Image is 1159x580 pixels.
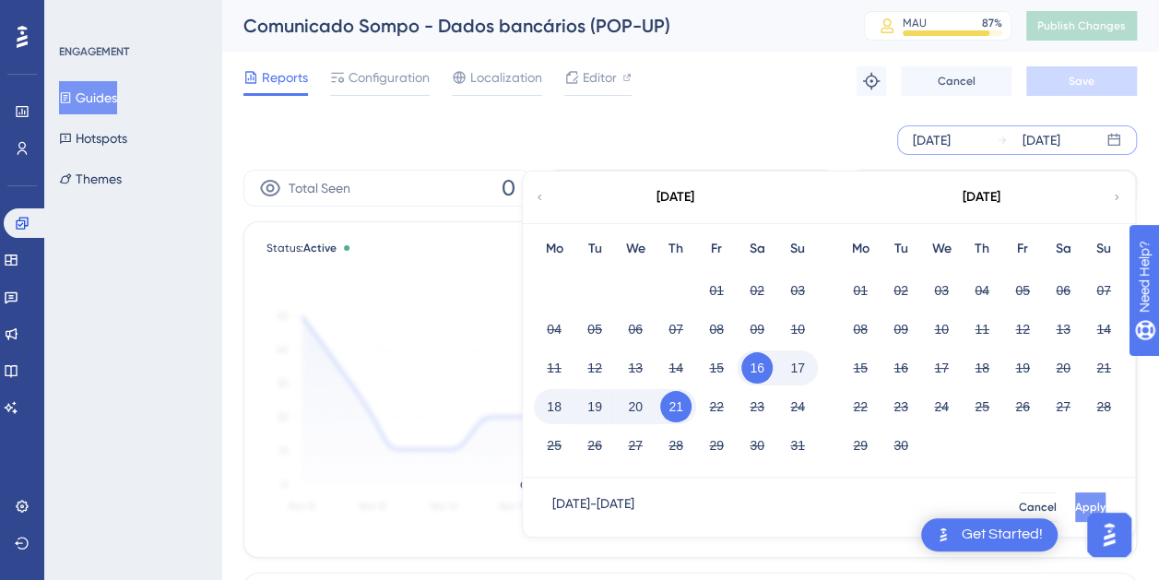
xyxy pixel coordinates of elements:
button: 15 [701,352,732,384]
button: 27 [620,430,651,461]
button: 18 [966,352,998,384]
div: Su [1083,238,1124,260]
button: 02 [741,275,773,306]
button: 02 [885,275,917,306]
span: 0 [502,173,515,203]
button: 26 [579,430,610,461]
button: 15 [845,352,876,384]
button: 28 [1088,391,1119,422]
button: 09 [741,314,773,345]
div: We [615,238,656,260]
button: 04 [966,275,998,306]
button: 16 [741,352,773,384]
button: 05 [579,314,610,345]
button: 06 [620,314,651,345]
span: Status: [266,241,337,255]
p: Once you start getting interactions, they will be listed here [520,474,861,496]
button: 14 [660,352,692,384]
div: Comunicado Sompo - Dados bancários (POP-UP) [243,13,818,39]
button: 29 [845,430,876,461]
div: Get Started! [962,525,1043,545]
button: 28 [660,430,692,461]
button: 07 [660,314,692,345]
button: 31 [782,430,813,461]
div: We [921,238,962,260]
span: Save [1069,74,1094,89]
button: 01 [845,275,876,306]
div: ENGAGEMENT [59,44,129,59]
span: Cancel [1019,500,1057,515]
img: launcher-image-alternative-text [932,524,954,546]
button: 18 [538,391,570,422]
button: 25 [538,430,570,461]
button: 30 [885,430,917,461]
button: 25 [966,391,998,422]
button: 22 [845,391,876,422]
button: 03 [782,275,813,306]
div: [DATE] - [DATE] [552,492,634,522]
div: Sa [1043,238,1083,260]
button: 27 [1047,391,1079,422]
button: 04 [538,314,570,345]
button: 24 [926,391,957,422]
div: Mo [534,238,574,260]
span: Localization [470,66,542,89]
button: Guides [59,81,117,114]
span: Cancel [938,74,976,89]
div: [DATE] [1023,129,1060,151]
button: Hotspots [59,122,127,155]
button: 10 [926,314,957,345]
button: 12 [579,352,610,384]
button: 22 [701,391,732,422]
span: Editor [583,66,617,89]
div: 87 % [982,16,1002,30]
div: Th [962,238,1002,260]
iframe: UserGuiding AI Assistant Launcher [1082,507,1137,562]
button: 21 [1088,352,1119,384]
button: 23 [741,391,773,422]
div: Mo [840,238,881,260]
button: 19 [1007,352,1038,384]
button: 26 [1007,391,1038,422]
span: Total Seen [289,177,350,199]
div: Th [656,238,696,260]
button: 10 [782,314,813,345]
button: 24 [782,391,813,422]
button: Save [1026,66,1137,96]
div: Fr [1002,238,1043,260]
button: 06 [1047,275,1079,306]
button: 11 [966,314,998,345]
button: 21 [660,391,692,422]
button: 09 [885,314,917,345]
button: 17 [926,352,957,384]
button: 01 [701,275,732,306]
button: Cancel [1019,492,1057,522]
div: Sa [737,238,777,260]
button: 13 [1047,314,1079,345]
span: Reports [262,66,308,89]
button: 19 [579,391,610,422]
button: 30 [741,430,773,461]
div: [DATE] [913,129,951,151]
button: 03 [926,275,957,306]
button: Themes [59,162,122,195]
span: Need Help? [43,5,115,27]
div: Open Get Started! checklist [921,518,1058,551]
button: 08 [845,314,876,345]
div: [DATE] [656,186,694,208]
button: Cancel [901,66,1011,96]
span: Active [303,242,337,254]
button: 23 [885,391,917,422]
button: 14 [1088,314,1119,345]
span: Publish Changes [1037,18,1126,33]
div: Su [777,238,818,260]
button: Apply [1075,492,1106,522]
button: Publish Changes [1026,11,1137,41]
button: 08 [701,314,732,345]
div: [DATE] [963,186,1000,208]
div: Fr [696,238,737,260]
span: Apply [1075,500,1106,515]
button: 11 [538,352,570,384]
